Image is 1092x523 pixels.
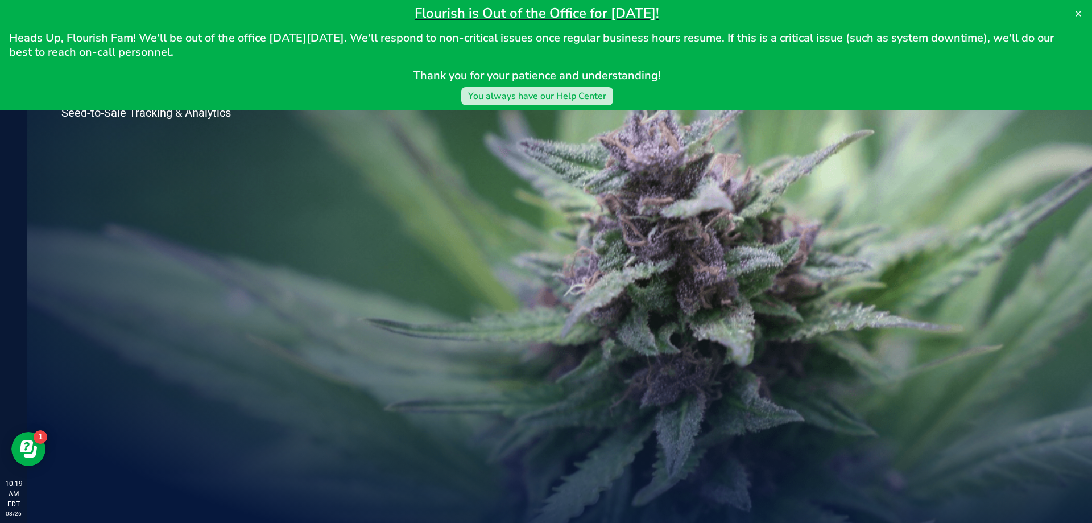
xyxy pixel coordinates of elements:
iframe: Resource center [11,432,45,466]
span: Flourish is Out of the Office for [DATE]! [415,4,659,22]
p: Seed-to-Sale Tracking & Analytics [61,107,278,118]
iframe: Resource center unread badge [34,430,47,444]
span: Thank you for your patience and understanding! [413,68,661,83]
p: 08/26 [5,509,22,518]
span: Heads Up, Flourish Fam! We'll be out of the office [DATE][DATE]. We'll respond to non-critical is... [9,30,1057,60]
p: 10:19 AM EDT [5,479,22,509]
div: You always have our Help Center [468,89,606,103]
